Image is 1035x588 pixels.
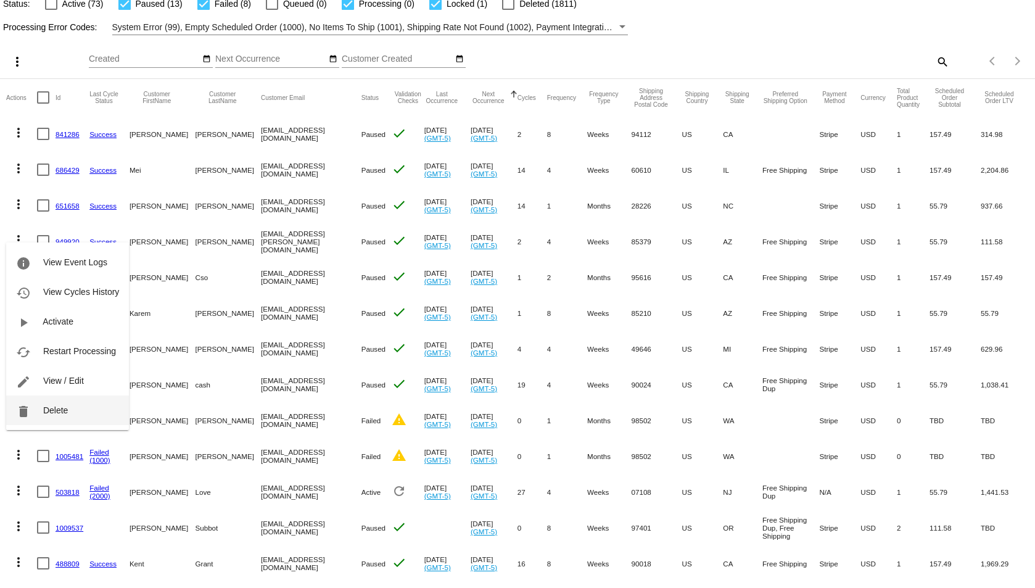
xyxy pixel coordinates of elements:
[43,317,73,326] span: Activate
[16,345,31,360] mat-icon: cached
[16,256,31,271] mat-icon: info
[43,257,107,267] span: View Event Logs
[43,346,116,356] span: Restart Processing
[16,315,31,330] mat-icon: play_arrow
[16,286,31,300] mat-icon: history
[43,287,119,297] span: View Cycles History
[43,376,84,386] span: View / Edit
[43,405,68,415] span: Delete
[16,375,31,389] mat-icon: edit
[16,404,31,419] mat-icon: delete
